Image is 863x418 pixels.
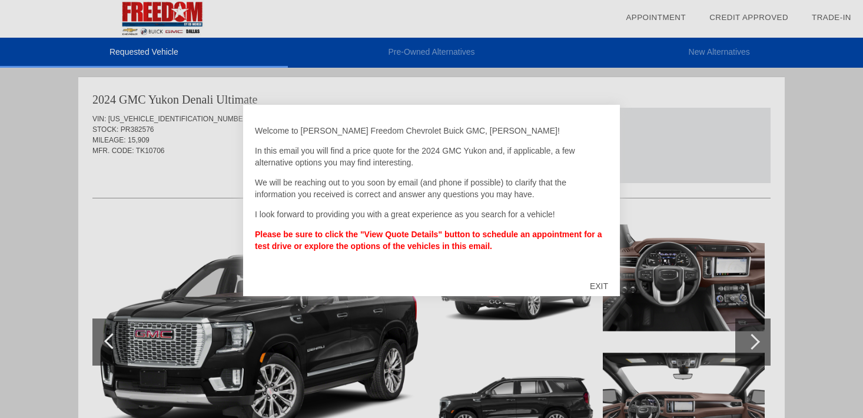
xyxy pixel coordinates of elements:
div: EXIT [578,268,620,304]
a: Credit Approved [709,13,788,22]
a: Trade-In [812,13,851,22]
p: Welcome to [PERSON_NAME] Freedom Chevrolet Buick GMC, [PERSON_NAME]! [255,125,608,137]
p: I look forward to providing you with a great experience as you search for a vehicle! [255,208,608,220]
p: We will be reaching out to you soon by email (and phone if possible) to clarify that the informat... [255,177,608,200]
strong: Please be sure to click the "View Quote Details" button to schedule an appointment for a test dri... [255,230,602,251]
p: In this email you will find a price quote for the 2024 GMC Yukon and, if applicable, a few altern... [255,145,608,168]
a: Appointment [626,13,686,22]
